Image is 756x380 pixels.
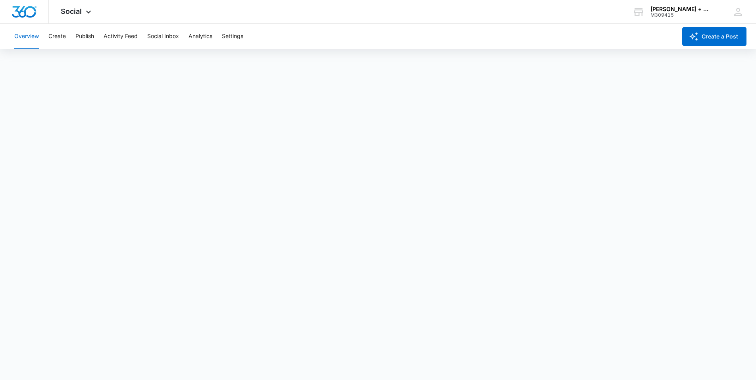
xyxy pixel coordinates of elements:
button: Create [48,24,66,49]
button: Settings [222,24,243,49]
button: Analytics [189,24,212,49]
button: Activity Feed [104,24,138,49]
div: account name [650,6,708,12]
div: account id [650,12,708,18]
button: Overview [14,24,39,49]
button: Publish [75,24,94,49]
button: Create a Post [682,27,746,46]
button: Social Inbox [147,24,179,49]
span: Social [61,7,82,15]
